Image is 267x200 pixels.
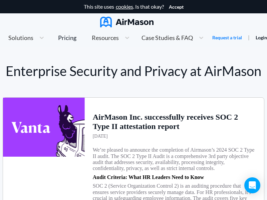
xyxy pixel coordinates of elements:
[100,17,154,27] img: AirMason Logo
[3,63,264,79] h1: Enterprise Security and Privacy at AirMason
[256,35,267,40] a: Login
[212,34,242,41] a: Request a trial
[244,177,260,193] div: Open Intercom Messenger
[248,34,250,40] span: |
[93,174,204,180] p: Audit Criteria: What HR Leaders Need to Know
[92,35,119,41] span: Resources
[58,35,76,41] div: Pricing
[93,134,108,139] h3: [DATE]
[169,4,184,10] button: Accept cookies
[93,147,256,172] h3: We’re pleased to announce the completion of Airmason’s 2024 SOC 2 Type II audit. The SOC 2 Type I...
[93,113,256,131] h1: AirMason Inc. successfully receives SOC 2 Type II attestation report
[142,35,193,41] span: Case Studies & FAQ
[8,35,33,41] span: Solutions
[3,98,85,157] img: Vanta Logo
[116,4,133,10] a: cookies
[58,32,76,44] a: Pricing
